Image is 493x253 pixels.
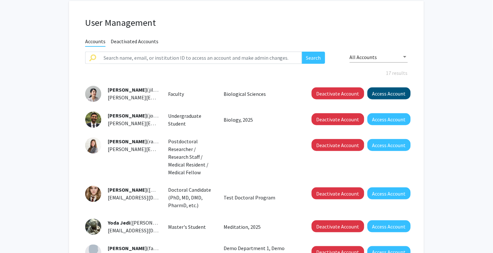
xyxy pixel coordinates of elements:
[108,146,263,152] span: [PERSON_NAME][EMAIL_ADDRESS][PERSON_NAME][DOMAIN_NAME]
[367,187,411,199] button: Access Account
[80,69,413,77] div: 17 results
[108,86,147,93] span: [PERSON_NAME]
[350,54,377,60] span: All Accounts
[224,90,297,98] p: Biological Sciences
[312,220,364,232] button: Deactivate Account
[85,17,408,28] h1: User Management
[108,245,147,252] span: [PERSON_NAME]
[100,52,302,64] input: Search name, email, or institution ID to access an account and make admin changes.
[312,187,364,199] button: Deactivate Account
[164,90,219,98] div: Faculty
[367,113,411,125] button: Access Account
[164,112,219,127] div: Undergraduate Student
[108,86,165,93] span: (jilldoe)
[224,194,297,201] p: Test Doctoral Program
[312,113,364,125] button: Deactivate Account
[108,120,263,126] span: [PERSON_NAME][EMAIL_ADDRESS][PERSON_NAME][DOMAIN_NAME]
[108,245,174,252] span: (faculty_qa)
[224,116,297,124] p: Biology, 2025
[302,52,325,64] button: Search
[224,223,297,231] p: Meditation, 2025
[108,112,147,119] span: [PERSON_NAME]
[164,137,219,176] div: Postdoctoral Researcher / Research Staff / Medical Resident / Medical Fellow
[164,186,219,209] div: Doctoral Candidate (PhD, MD, DMD, PharmD, etc.)
[108,94,263,101] span: [PERSON_NAME][EMAIL_ADDRESS][PERSON_NAME][DOMAIN_NAME]
[108,138,147,145] span: [PERSON_NAME]
[164,223,219,231] div: Master's Student
[85,219,101,235] img: Profile Picture
[5,224,27,248] iframe: Chat
[367,220,411,232] button: Access Account
[85,38,106,47] span: Accounts
[312,139,364,151] button: Deactivate Account
[85,137,101,154] img: Profile Picture
[108,138,172,145] span: (racheldoe)
[367,139,411,151] button: Access Account
[108,187,147,193] span: [PERSON_NAME]
[85,186,101,202] img: Profile Picture
[111,38,158,46] span: Deactivated Accounts
[108,112,166,119] span: (joedoe)
[108,187,189,193] span: ([PERSON_NAME])
[85,86,101,102] img: Profile Picture
[108,219,130,226] span: Yoda Jedi
[85,112,101,128] img: Profile Picture
[367,87,411,99] button: Access Account
[108,219,193,226] span: ([PERSON_NAME]+masters)
[312,87,364,99] button: Deactivate Account
[108,227,186,234] span: [EMAIL_ADDRESS][DOMAIN_NAME]
[108,194,186,201] span: [EMAIL_ADDRESS][DOMAIN_NAME]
